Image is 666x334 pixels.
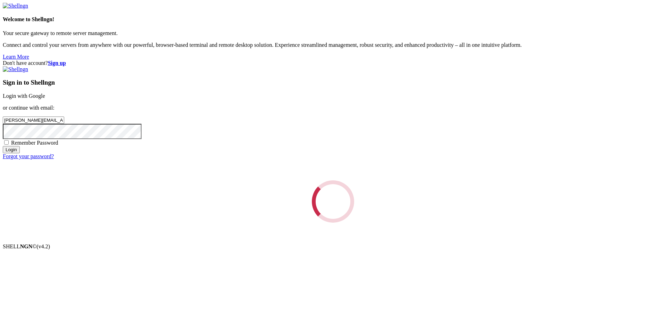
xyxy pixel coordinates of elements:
input: Email address [3,117,64,124]
img: Shellngn [3,3,28,9]
span: SHELL © [3,243,50,249]
div: Don't have account? [3,60,663,66]
p: Connect and control your servers from anywhere with our powerful, browser-based terminal and remo... [3,42,663,48]
div: Loading... [305,173,361,230]
a: Forgot your password? [3,153,54,159]
b: NGN [20,243,33,249]
h4: Welcome to Shellngn! [3,16,663,23]
a: Learn More [3,54,29,60]
span: Remember Password [11,140,58,146]
h3: Sign in to Shellngn [3,79,663,86]
a: Login with Google [3,93,45,99]
input: Login [3,146,20,153]
img: Shellngn [3,66,28,72]
p: or continue with email: [3,105,663,111]
input: Remember Password [4,140,9,145]
a: Sign up [48,60,66,66]
span: 4.2.0 [37,243,50,249]
p: Your secure gateway to remote server management. [3,30,663,36]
